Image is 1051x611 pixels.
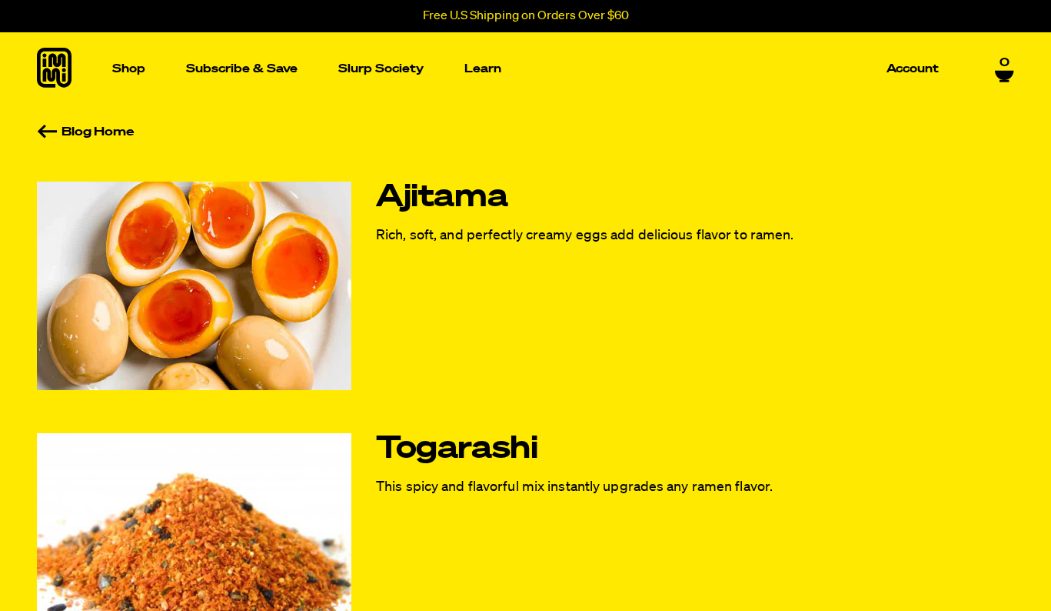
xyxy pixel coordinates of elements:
[376,226,800,245] p: Rich, soft, and perfectly creamy eggs add delicious flavor to ramen.
[376,433,800,466] a: Togarashi
[423,9,629,23] p: Free U.S Shipping on Orders Over $60
[37,182,351,390] img: Ajitama
[376,182,800,214] a: Ajitama
[37,126,1014,139] a: Blog Home
[886,63,939,75] p: Account
[338,63,424,75] p: Slurp Society
[186,63,298,75] p: Subscribe & Save
[106,32,945,105] nav: Main navigation
[880,57,945,81] a: Account
[999,56,1009,70] span: 0
[332,57,430,81] a: Slurp Society
[376,478,800,496] p: This spicy and flavorful mix instantly upgrades any ramen flavor.
[180,57,304,81] a: Subscribe & Save
[112,63,145,75] p: Shop
[464,63,501,75] p: Learn
[995,56,1014,82] a: 0
[106,32,151,105] a: Shop
[458,32,507,105] a: Learn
